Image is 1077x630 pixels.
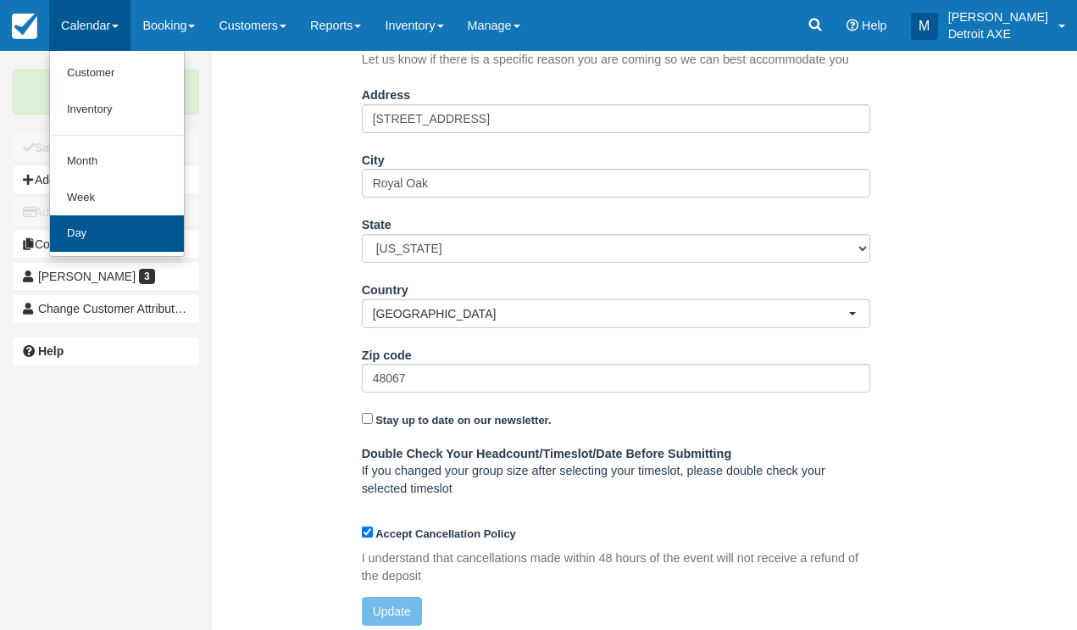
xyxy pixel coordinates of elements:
[362,445,870,498] p: If you changed your group size after selecting your timeslot, please double check your selected t...
[13,134,199,161] button: Save
[139,269,155,284] span: 3
[13,70,199,114] p: Updated!
[362,447,732,460] b: Double Check Your Headcount/Timeslot/Date Before Submitting
[362,51,849,69] p: Let us know if there is a specific reason you are coming so we can best accommodate you
[862,19,887,32] span: Help
[375,527,516,540] strong: Accept Cancellation Policy
[13,231,199,258] button: Copy Booking
[948,8,1048,25] p: [PERSON_NAME]
[12,14,37,39] img: checkfront-main-nav-mini-logo.png
[911,13,938,40] div: M
[847,20,858,31] i: Help
[13,337,199,365] a: Help
[13,198,199,226] button: Add Payment
[49,51,185,257] ul: Calendar
[38,270,136,283] span: [PERSON_NAME]
[362,210,391,234] label: State
[362,146,385,170] label: City
[948,25,1048,42] p: Detroit AXE
[362,299,870,328] button: [GEOGRAPHIC_DATA]
[50,180,184,216] a: Week
[362,549,870,584] p: I understand that cancellations made within 48 hours of the event will not receive a refund of th...
[50,92,184,128] a: Inventory
[362,597,422,626] button: Update
[50,143,184,180] a: Month
[362,341,412,365] label: Zip code
[50,55,184,92] a: Customer
[362,527,373,538] input: Accept Cancellation Policy
[38,302,191,315] span: Change Customer Attribution
[38,344,64,358] b: Help
[13,166,199,193] button: Add Item
[50,215,184,252] a: Day
[13,263,199,290] a: [PERSON_NAME] 3
[373,305,848,322] span: [GEOGRAPHIC_DATA]
[362,276,408,299] label: Country
[375,414,551,427] strong: Stay up to date on our newsletter.
[35,141,63,154] b: Save
[362,413,373,424] input: Stay up to date on our newsletter.
[362,81,411,104] label: Address
[13,295,199,322] button: Change Customer Attribution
